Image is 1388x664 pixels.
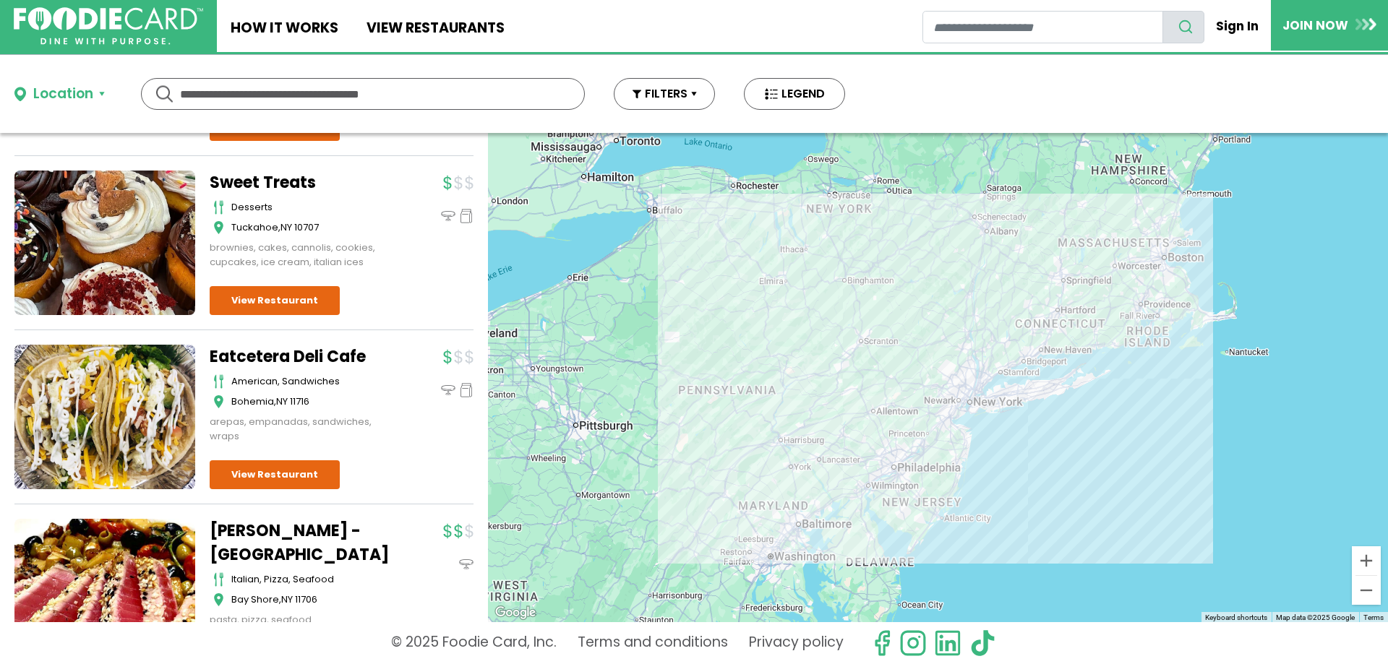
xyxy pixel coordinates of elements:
[492,603,539,622] a: Open this area in Google Maps (opens a new window)
[213,572,224,587] img: cutlery_icon.svg
[868,629,896,657] svg: check us out on facebook
[459,383,474,397] img: pickup_icon.svg
[231,200,390,215] div: desserts
[213,394,224,409] img: map_icon.svg
[459,557,474,572] img: dinein_icon.svg
[1205,613,1267,623] button: Keyboard shortcuts
[210,460,340,489] a: View Restaurant
[231,572,390,587] div: italian, pizza, seafood
[210,519,390,566] a: [PERSON_NAME] - [GEOGRAPHIC_DATA]
[1352,576,1381,605] button: Zoom out
[1162,11,1204,43] button: search
[934,629,961,657] img: linkedin.svg
[290,394,309,408] span: 11716
[210,286,340,315] a: View Restaurant
[210,171,390,194] a: Sweet Treats
[295,592,317,606] span: 11706
[922,11,1163,43] input: restaurant search
[231,592,279,606] span: Bay Shore
[231,592,390,607] div: ,
[441,383,455,397] img: dinein_icon.svg
[578,629,728,657] a: Terms and conditions
[1276,613,1355,621] span: Map data ©2025 Google
[441,209,455,223] img: dinein_icon.svg
[231,374,390,389] div: american, sandwiches
[391,629,557,657] p: © 2025 Foodie Card, Inc.
[213,374,224,389] img: cutlery_icon.svg
[213,592,224,607] img: map_icon.svg
[14,7,203,46] img: FoodieCard; Eat, Drink, Save, Donate
[744,78,845,110] button: LEGEND
[213,200,224,215] img: cutlery_icon.svg
[969,629,996,657] img: tiktok.svg
[231,220,278,234] span: Tuckahoe
[749,629,844,657] a: Privacy policy
[1352,546,1381,575] button: Zoom in
[231,220,390,235] div: ,
[492,603,539,622] img: Google
[276,394,288,408] span: NY
[281,592,293,606] span: NY
[1363,613,1384,621] a: Terms
[210,415,390,443] div: arepas, empanadas, sandwiches, wraps
[614,78,715,110] button: FILTERS
[210,241,390,269] div: brownies, cakes, cannolis, cookies, cupcakes, ice cream, italian ices
[280,220,292,234] span: NY
[231,394,390,409] div: ,
[294,220,319,234] span: 10707
[231,394,274,408] span: Bohemia
[1204,10,1271,42] a: Sign In
[213,220,224,235] img: map_icon.svg
[14,84,105,105] button: Location
[459,209,474,223] img: pickup_icon.svg
[210,613,390,627] div: pasta, pizza, seafood
[33,84,93,105] div: Location
[210,345,390,368] a: Eatcetera Deli Cafe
